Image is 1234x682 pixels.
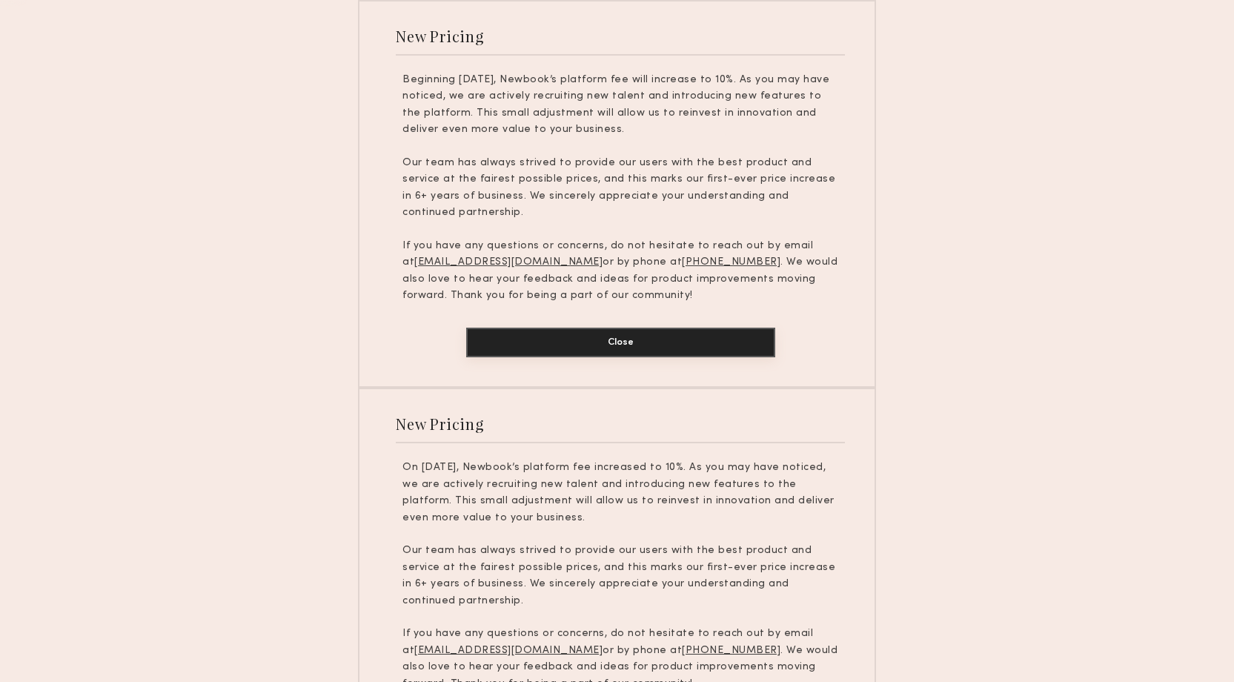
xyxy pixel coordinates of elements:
div: New Pricing [396,26,484,46]
u: [PHONE_NUMBER] [682,257,780,267]
p: Our team has always strived to provide our users with the best product and service at the fairest... [402,543,838,609]
p: Our team has always strived to provide our users with the best product and service at the fairest... [402,155,838,222]
div: New Pricing [396,414,484,434]
button: Close [466,328,775,357]
u: [EMAIL_ADDRESS][DOMAIN_NAME] [414,646,603,655]
p: If you have any questions or concerns, do not hesitate to reach out by email at or by phone at . ... [402,238,838,305]
p: On [DATE], Newbook’s platform fee increased to 10%. As you may have noticed, we are actively recr... [402,460,838,526]
u: [EMAIL_ADDRESS][DOMAIN_NAME] [414,257,603,267]
p: Beginning [DATE], Newbook’s platform fee will increase to 10%. As you may have noticed, we are ac... [402,72,838,139]
u: [PHONE_NUMBER] [682,646,780,655]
